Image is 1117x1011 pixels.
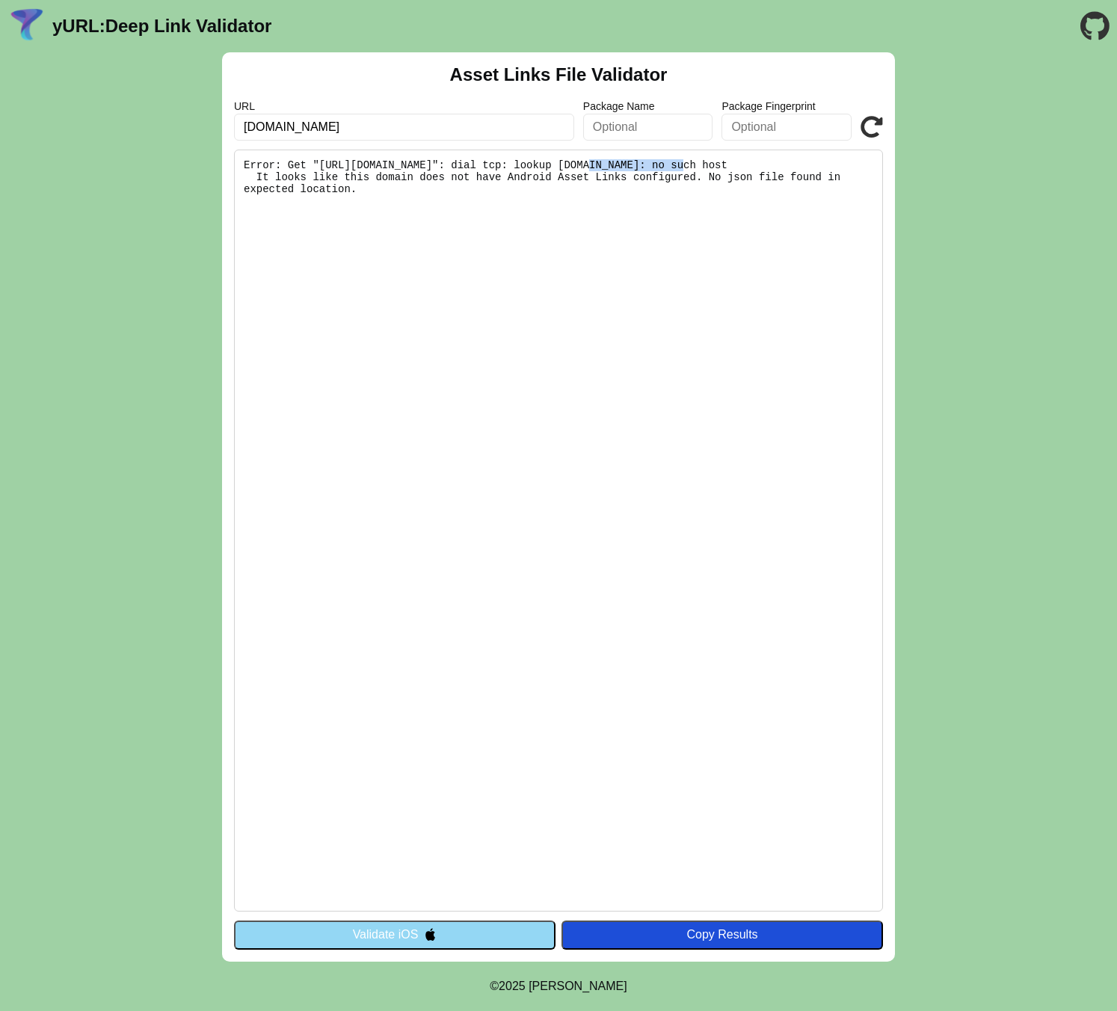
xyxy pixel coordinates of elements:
div: Copy Results [569,928,876,941]
input: Optional [583,114,713,141]
a: yURL:Deep Link Validator [52,16,271,37]
button: Validate iOS [234,921,556,949]
input: Optional [721,114,852,141]
footer: © [490,962,627,1011]
label: Package Fingerprint [721,100,852,112]
img: yURL Logo [7,7,46,46]
a: Michael Ibragimchayev's Personal Site [529,980,627,992]
pre: Error: Get "[URL][DOMAIN_NAME]": dial tcp: lookup [DOMAIN_NAME]: no such host It looks like this ... [234,150,883,912]
img: appleIcon.svg [424,928,437,941]
span: 2025 [499,980,526,992]
h2: Asset Links File Validator [450,64,668,85]
button: Copy Results [561,921,883,949]
label: Package Name [583,100,713,112]
input: Required [234,114,574,141]
label: URL [234,100,574,112]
